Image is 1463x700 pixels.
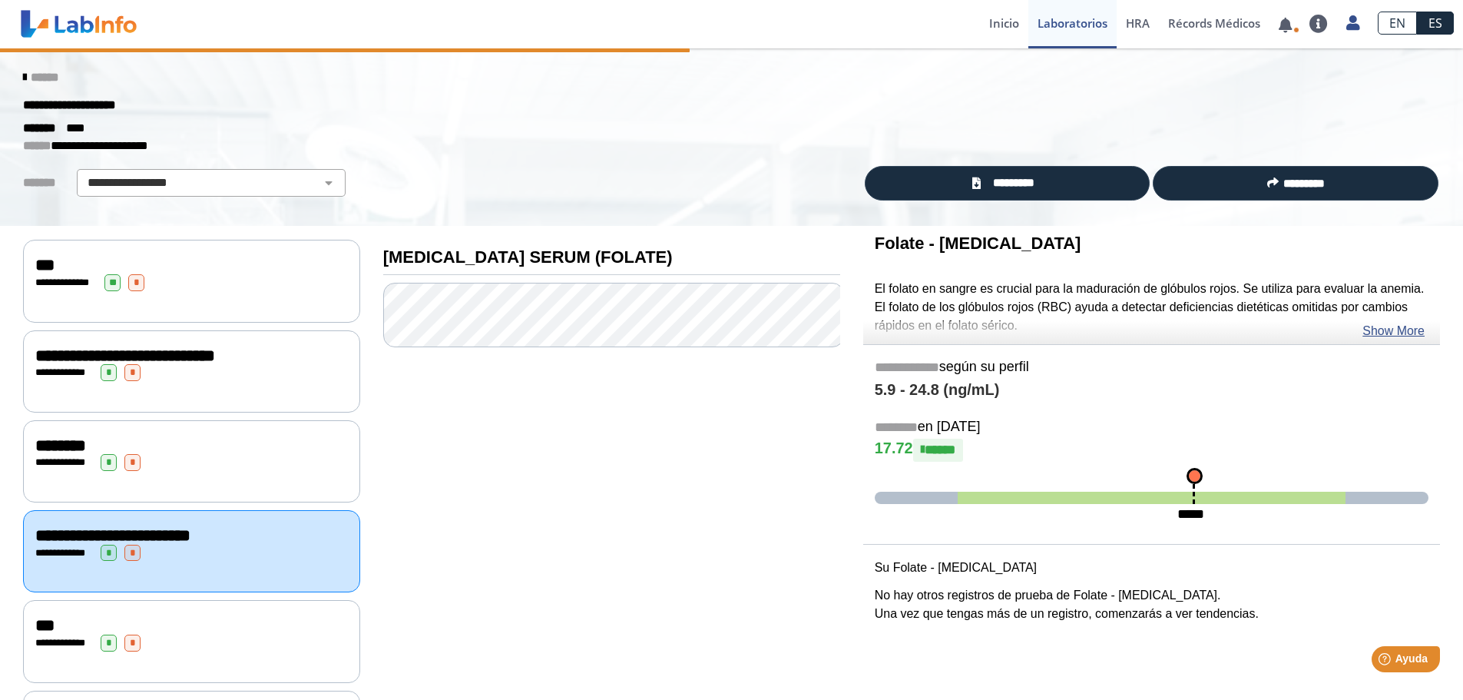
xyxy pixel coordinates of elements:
[1362,322,1425,340] a: Show More
[875,280,1428,335] p: El folato en sangre es crucial para la maduración de glóbulos rojos. Se utiliza para evaluar la a...
[1417,12,1454,35] a: ES
[1126,15,1150,31] span: HRA
[875,586,1428,623] p: No hay otros registros de prueba de Folate - [MEDICAL_DATA]. Una vez que tengas más de un registr...
[875,234,1081,253] b: Folate - [MEDICAL_DATA]
[383,247,673,267] b: [MEDICAL_DATA] SERUM (FOLATE)
[875,439,1428,462] h4: 17.72
[1378,12,1417,35] a: EN
[875,359,1428,377] h5: según su perfil
[875,381,1428,400] h4: 5.9 - 24.8 (ng/mL)
[875,559,1428,577] p: Su Folate - [MEDICAL_DATA]
[875,419,1428,436] h5: en [DATE]
[1326,640,1446,683] iframe: Help widget launcher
